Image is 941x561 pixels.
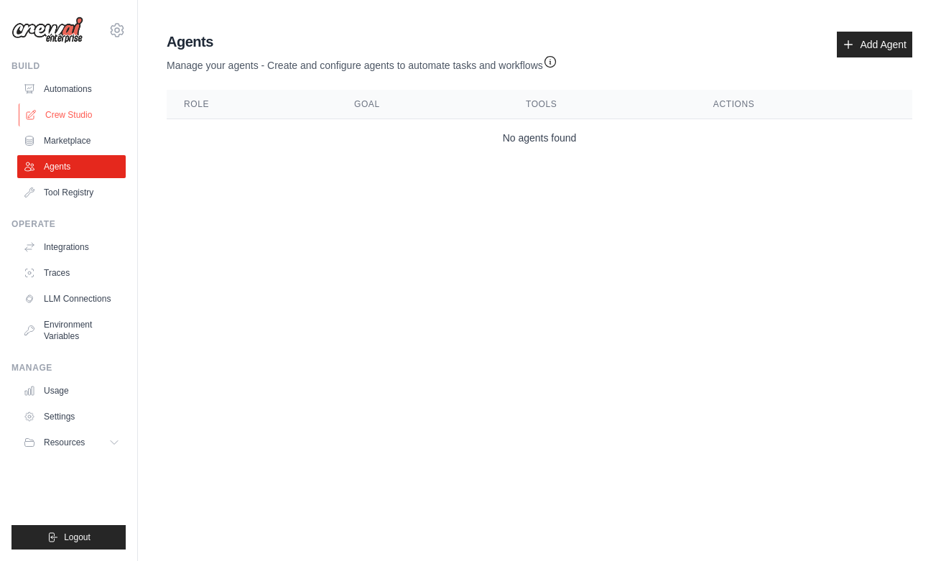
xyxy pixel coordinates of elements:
th: Actions [696,90,912,119]
a: LLM Connections [17,287,126,310]
span: Logout [64,532,91,543]
h2: Agents [167,32,557,52]
a: Agents [17,155,126,178]
th: Tools [509,90,696,119]
span: Resources [44,437,85,448]
a: Crew Studio [19,103,127,126]
th: Goal [337,90,509,119]
a: Usage [17,379,126,402]
div: Build [11,60,126,72]
a: Integrations [17,236,126,259]
a: Add Agent [837,32,912,57]
a: Tool Registry [17,181,126,204]
a: Environment Variables [17,313,126,348]
button: Resources [17,431,126,454]
a: Settings [17,405,126,428]
a: Traces [17,261,126,284]
p: Manage your agents - Create and configure agents to automate tasks and workflows [167,52,557,73]
button: Logout [11,525,126,550]
div: Manage [11,362,126,374]
div: Operate [11,218,126,230]
a: Automations [17,78,126,101]
td: No agents found [167,119,912,157]
th: Role [167,90,337,119]
img: Logo [11,17,83,44]
a: Marketplace [17,129,126,152]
